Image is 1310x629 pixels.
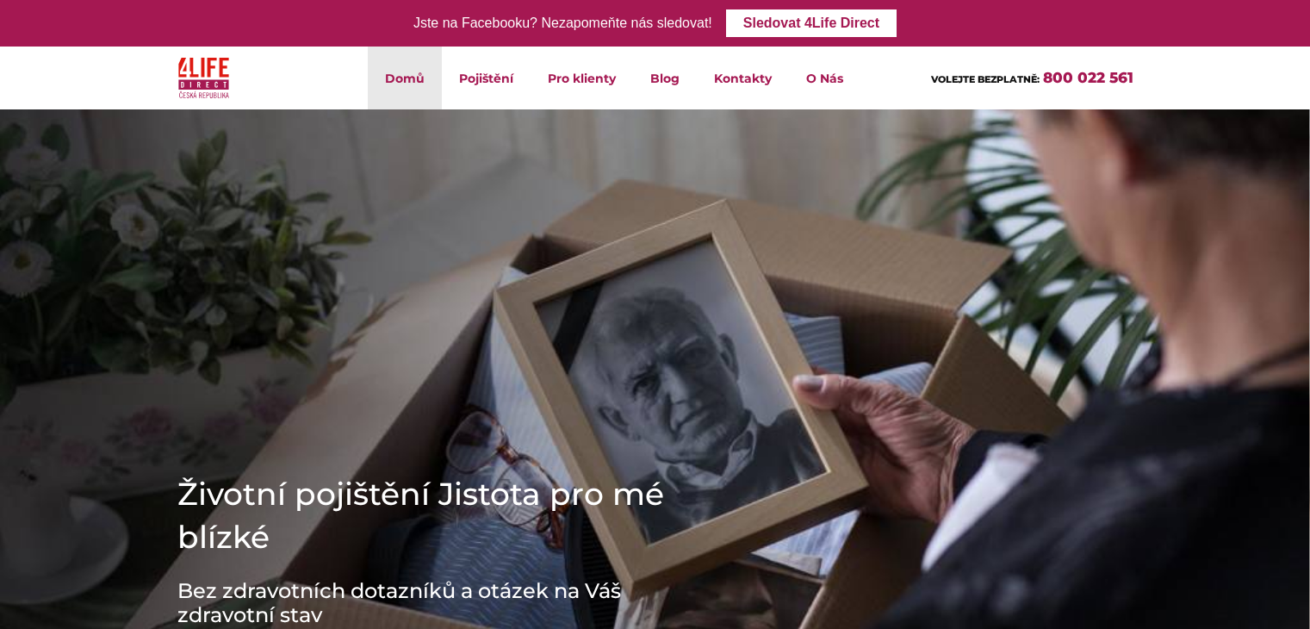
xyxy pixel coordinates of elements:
h3: Bez zdravotních dotazníků a otázek na Váš zdravotní stav [177,579,694,627]
h1: Životní pojištění Jistota pro mé blízké [177,472,694,558]
a: Sledovat 4Life Direct [726,9,897,37]
img: 4Life Direct Česká republika logo [178,53,230,103]
div: Jste na Facebooku? Nezapomeňte nás sledovat! [413,11,712,36]
span: VOLEJTE BEZPLATNĚ: [931,73,1040,85]
a: Kontakty [697,47,789,109]
a: Domů [368,47,442,109]
a: Blog [633,47,697,109]
a: 800 022 561 [1043,69,1133,86]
